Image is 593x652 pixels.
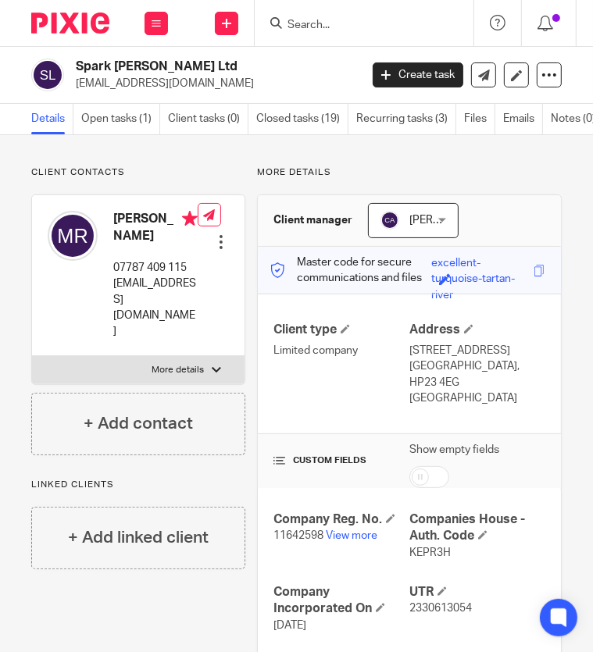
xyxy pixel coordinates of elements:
[182,211,198,226] i: Primary
[464,104,495,134] a: Files
[273,620,306,631] span: [DATE]
[76,76,349,91] p: [EMAIL_ADDRESS][DOMAIN_NAME]
[31,104,73,134] a: Details
[68,526,209,550] h4: + Add linked client
[31,12,109,34] img: Pixie
[270,255,430,287] p: Master code for secure communications and files
[31,166,245,179] p: Client contacts
[76,59,295,75] h2: Spark [PERSON_NAME] Ltd
[81,104,160,134] a: Open tasks (1)
[273,454,409,467] h4: CUSTOM FIELDS
[431,255,530,273] div: excellent-turquoise-tartan-river
[152,364,204,376] p: More details
[409,547,451,558] span: KEPR3H
[31,479,245,491] p: Linked clients
[256,104,348,134] a: Closed tasks (19)
[31,59,64,91] img: svg%3E
[113,211,198,244] h4: [PERSON_NAME]
[409,322,545,338] h4: Address
[286,19,427,33] input: Search
[409,390,545,406] p: [GEOGRAPHIC_DATA]
[84,412,193,436] h4: + Add contact
[273,343,409,358] p: Limited company
[48,211,98,261] img: svg%3E
[273,212,352,228] h3: Client manager
[409,215,495,226] span: [PERSON_NAME]
[503,104,543,134] a: Emails
[113,260,198,276] p: 07787 409 115
[273,511,409,528] h4: Company Reg. No.
[168,104,248,134] a: Client tasks (0)
[273,584,409,618] h4: Company Incorporated On
[409,358,545,390] p: [GEOGRAPHIC_DATA], HP23 4EG
[273,530,323,541] span: 11642598
[373,62,463,87] a: Create task
[409,584,545,600] h4: UTR
[409,511,545,545] h4: Companies House - Auth. Code
[326,530,377,541] a: View more
[257,166,562,179] p: More details
[380,211,399,230] img: svg%3E
[356,104,456,134] a: Recurring tasks (3)
[409,442,499,458] label: Show empty fields
[273,322,409,338] h4: Client type
[409,603,472,614] span: 2330613054
[409,343,545,358] p: [STREET_ADDRESS]
[113,276,198,339] p: [EMAIL_ADDRESS][DOMAIN_NAME]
